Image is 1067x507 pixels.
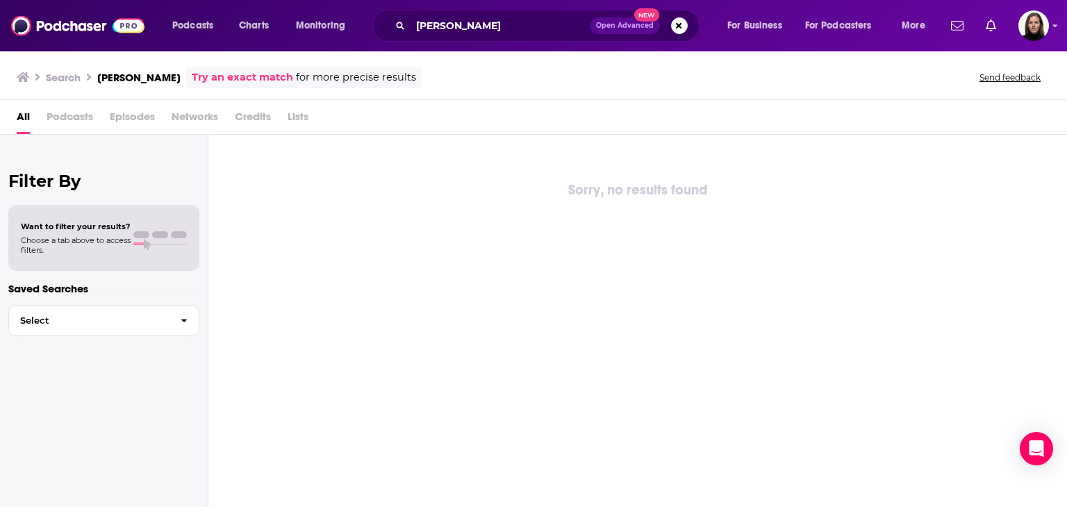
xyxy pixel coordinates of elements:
[1018,10,1049,41] button: Show profile menu
[975,72,1045,83] button: Send feedback
[47,106,93,134] span: Podcasts
[411,15,590,37] input: Search podcasts, credits, & more...
[11,13,144,39] img: Podchaser - Follow, Share and Rate Podcasts
[172,106,218,134] span: Networks
[46,71,81,84] h3: Search
[21,222,131,231] span: Want to filter your results?
[8,171,199,191] h2: Filter By
[8,305,199,336] button: Select
[110,106,155,134] span: Episodes
[21,235,131,255] span: Choose a tab above to access filters.
[1018,10,1049,41] span: Logged in as BevCat3
[208,179,1067,201] div: Sorry, no results found
[727,16,782,35] span: For Business
[902,16,925,35] span: More
[980,14,1002,38] a: Show notifications dropdown
[596,22,654,29] span: Open Advanced
[386,10,713,42] div: Search podcasts, credits, & more...
[288,106,308,134] span: Lists
[634,8,659,22] span: New
[235,106,271,134] span: Credits
[1018,10,1049,41] img: User Profile
[718,15,800,37] button: open menu
[892,15,943,37] button: open menu
[192,69,293,85] a: Try an exact match
[8,282,199,295] p: Saved Searches
[97,71,181,84] h3: [PERSON_NAME]
[172,16,213,35] span: Podcasts
[9,316,169,325] span: Select
[286,15,363,37] button: open menu
[590,17,660,34] button: Open AdvancedNew
[1020,432,1053,465] div: Open Intercom Messenger
[239,16,269,35] span: Charts
[805,16,872,35] span: For Podcasters
[230,15,277,37] a: Charts
[296,16,345,35] span: Monitoring
[796,15,892,37] button: open menu
[945,14,969,38] a: Show notifications dropdown
[163,15,231,37] button: open menu
[17,106,30,134] a: All
[296,69,416,85] span: for more precise results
